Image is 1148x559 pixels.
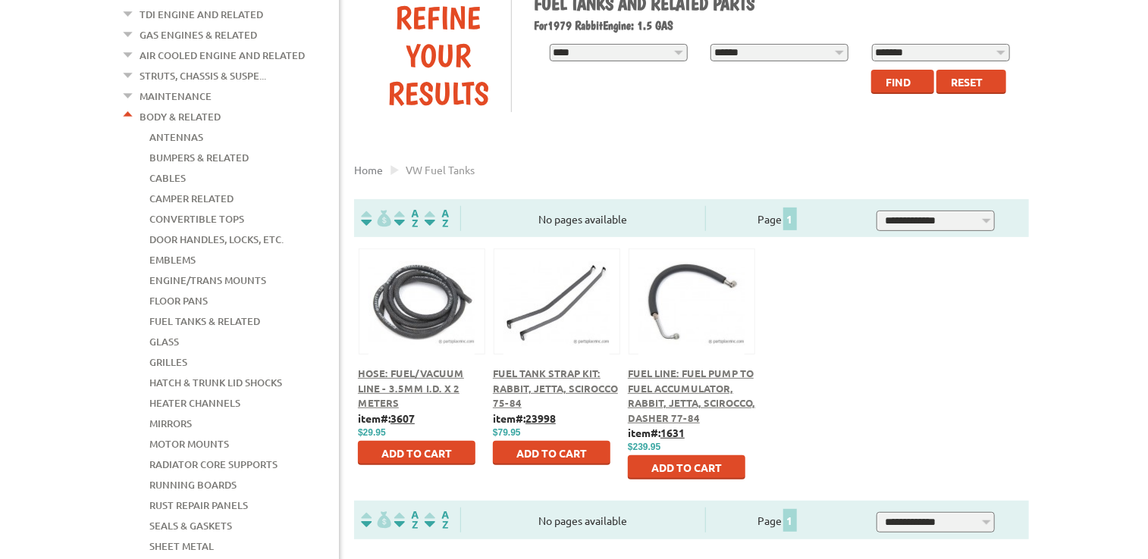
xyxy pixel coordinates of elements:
[140,25,257,45] a: Gas Engines & Related
[461,211,705,227] div: No pages available
[149,393,240,413] a: Heater Channels
[628,442,660,452] span: $239.95
[493,441,610,465] button: Add to Cart
[361,210,391,227] img: filterpricelow.svg
[358,427,386,438] span: $29.95
[628,426,685,439] b: item#:
[422,210,452,227] img: Sort by Sales Rank
[651,461,722,474] span: Add to Cart
[140,86,212,106] a: Maintenance
[391,511,422,529] img: Sort by Headline
[422,511,452,529] img: Sort by Sales Rank
[149,516,232,536] a: Seals & Gaskets
[149,495,248,515] a: Rust Repair Panels
[354,163,383,176] a: Home
[140,45,305,65] a: Air Cooled Engine and Related
[149,454,278,474] a: Radiator Core Supports
[871,70,934,94] button: Find
[140,66,266,86] a: Struts, Chassis & Suspe...
[149,414,192,433] a: Mirrors
[358,441,475,465] button: Add to Cart
[660,426,685,439] u: 1631
[149,475,237,495] a: Running Boards
[705,507,850,532] div: Page
[149,189,234,208] a: Camper Related
[149,291,208,311] a: Floor Pans
[783,509,797,532] span: 1
[358,367,464,409] a: Hose: Fuel/Vacuum Line - 3.5mm I.D. x 2 meters
[406,163,475,176] span: VW fuel tanks
[149,209,244,229] a: Convertible Tops
[140,5,263,24] a: TDI Engine and Related
[391,411,415,425] u: 3607
[525,411,556,425] u: 23998
[358,411,415,425] b: item#:
[149,536,214,556] a: Sheet Metal
[951,75,983,89] span: Reset
[149,270,266,290] a: Engine/Trans Mounts
[140,107,221,126] a: Body & Related
[149,332,179,351] a: Glass
[936,70,1006,94] button: Reset
[149,168,186,188] a: Cables
[149,250,196,270] a: Emblems
[493,367,618,409] a: Fuel Tank Strap Kit: Rabbit, Jetta, Scirocco 75-84
[493,427,521,438] span: $79.95
[391,210,422,227] img: Sort by Headline
[149,373,282,392] a: Hatch & Trunk Lid Shocks
[535,18,548,33] span: For
[149,148,249,167] a: Bumpers & Related
[149,311,260,331] a: Fuel Tanks & Related
[705,206,850,231] div: Page
[493,411,556,425] b: item#:
[149,127,203,147] a: Antennas
[381,446,452,460] span: Add to Cart
[628,455,745,479] button: Add to Cart
[149,230,284,249] a: Door Handles, Locks, Etc.
[886,75,911,89] span: Find
[461,513,705,529] div: No pages available
[516,446,587,460] span: Add to Cart
[628,367,755,424] a: Fuel Line: Fuel Pump to Fuel Accumulator, Rabbit, Jetta, Scirocco, Dasher 77-84
[361,511,391,529] img: filterpricelow.svg
[604,18,674,33] span: Engine: 1.5 GAS
[149,352,187,372] a: Grilles
[535,18,1018,33] h2: 1979 Rabbit
[149,434,229,454] a: Motor Mounts
[783,208,797,230] span: 1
